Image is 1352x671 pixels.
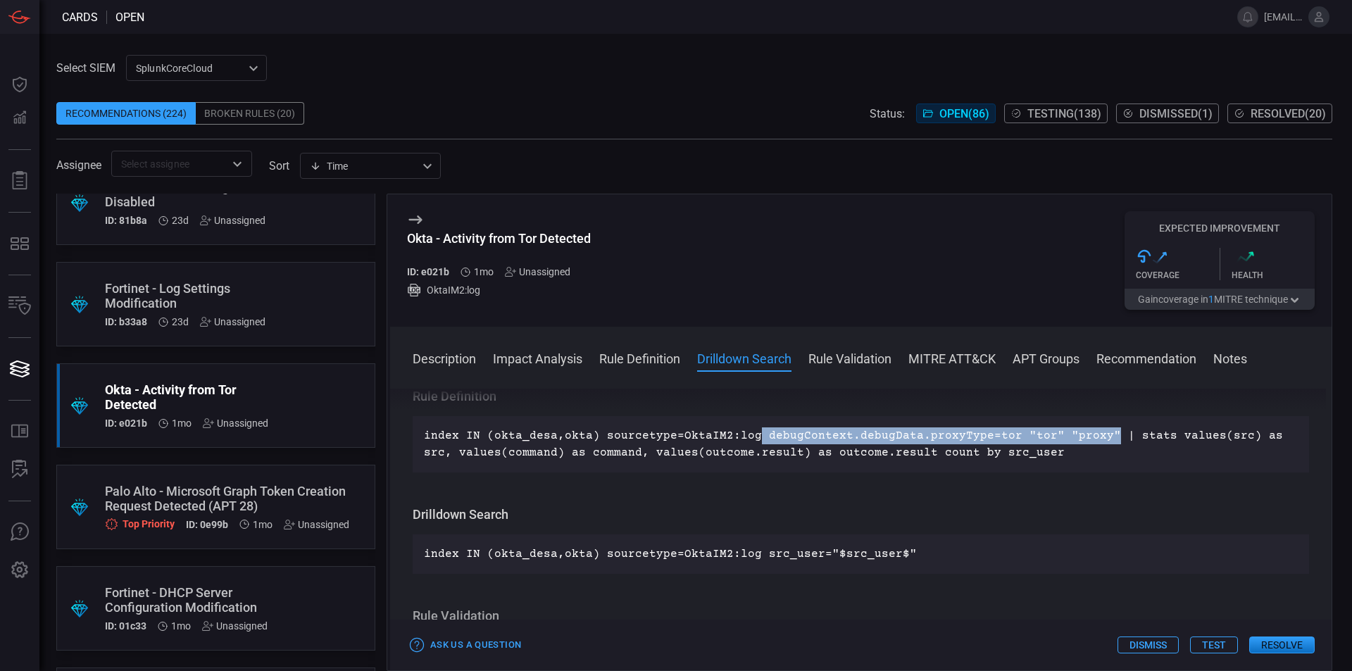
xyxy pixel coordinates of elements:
button: Gaincoverage in1MITRE technique [1125,289,1315,310]
button: Dismiss [1118,636,1179,653]
span: 1 [1208,294,1214,305]
h3: Drilldown Search [413,506,1309,523]
button: Test [1190,636,1238,653]
div: OktaIM2:log [407,283,591,297]
span: Jul 27, 2025 11:55 PM [171,620,191,632]
h5: ID: 01c33 [105,620,146,632]
span: Assignee [56,158,101,172]
h5: ID: e021b [105,418,147,429]
div: Health [1232,270,1315,280]
div: Unassigned [505,266,570,277]
div: Top Priority [105,518,175,531]
span: Jul 27, 2025 11:56 PM [474,266,494,277]
button: Ask Us A Question [3,515,37,549]
button: Ask Us a Question [407,634,525,656]
h5: ID: 0e99b [186,519,228,531]
button: Rule Definition [599,349,680,366]
button: Dashboard [3,68,37,101]
button: Detections [3,101,37,135]
span: Cards [62,11,98,24]
label: sort [269,159,289,173]
button: Open(86) [916,104,996,123]
span: open [115,11,144,24]
button: Drilldown Search [697,349,791,366]
div: Broken Rules (20) [196,102,304,125]
div: Fortinet - CLI Auditing Disabled [105,180,273,209]
button: APT Groups [1013,349,1079,366]
span: Resolved ( 20 ) [1251,107,1326,120]
button: Cards [3,352,37,386]
span: Dismissed ( 1 ) [1139,107,1213,120]
button: MITRE - Detection Posture [3,227,37,261]
div: Unassigned [200,215,265,226]
span: Aug 04, 2025 2:22 AM [172,215,189,226]
button: Open [227,154,247,174]
button: Inventory [3,289,37,323]
p: index IN (okta_desa,okta) sourcetype=OktaIM2:log debugContext.debugData.proxyType=tor "tor" "prox... [424,427,1298,461]
button: Notes [1213,349,1247,366]
div: Okta - Activity from Tor Detected [105,382,273,412]
label: Select SIEM [56,61,115,75]
span: Jul 27, 2025 11:56 PM [172,418,192,429]
button: Rule Catalog [3,415,37,449]
button: Description [413,349,476,366]
button: Rule Validation [808,349,891,366]
div: Unassigned [200,316,265,327]
button: MITRE ATT&CK [908,349,996,366]
button: Testing(138) [1004,104,1108,123]
h5: ID: b33a8 [105,316,147,327]
span: Jul 27, 2025 11:55 PM [253,519,273,530]
div: Unassigned [202,620,268,632]
button: Resolved(20) [1227,104,1332,123]
h5: ID: e021b [407,266,449,277]
input: Select assignee [115,155,225,173]
div: Fortinet - Log Settings Modification [105,281,273,311]
button: Dismissed(1) [1116,104,1219,123]
div: Okta - Activity from Tor Detected [407,231,591,246]
div: Time [310,159,418,173]
span: [EMAIL_ADDRESS][DOMAIN_NAME] [1264,11,1303,23]
div: Palo Alto - Microsoft Graph Token Creation Request Detected (APT 28) [105,484,349,513]
span: Testing ( 138 ) [1027,107,1101,120]
button: Reports [3,164,37,198]
div: Fortinet - DHCP Server Configuration Modification [105,585,273,615]
p: index IN (okta_desa,okta) sourcetype=OktaIM2:log src_user="$src_user$" [424,546,1298,563]
div: Unassigned [203,418,268,429]
button: Resolve [1249,636,1315,653]
div: Coverage [1136,270,1220,280]
button: Impact Analysis [493,349,582,366]
button: ALERT ANALYSIS [3,453,37,487]
span: Aug 04, 2025 2:22 AM [172,316,189,327]
h3: Rule Validation [413,608,1309,625]
button: Preferences [3,553,37,587]
h5: ID: 81b8a [105,215,147,226]
div: Recommendations (224) [56,102,196,125]
span: Open ( 86 ) [939,107,989,120]
h5: Expected Improvement [1125,222,1315,234]
div: Unassigned [284,519,349,530]
span: Status: [870,107,905,120]
button: Recommendation [1096,349,1196,366]
p: SplunkCoreCloud [136,61,244,75]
